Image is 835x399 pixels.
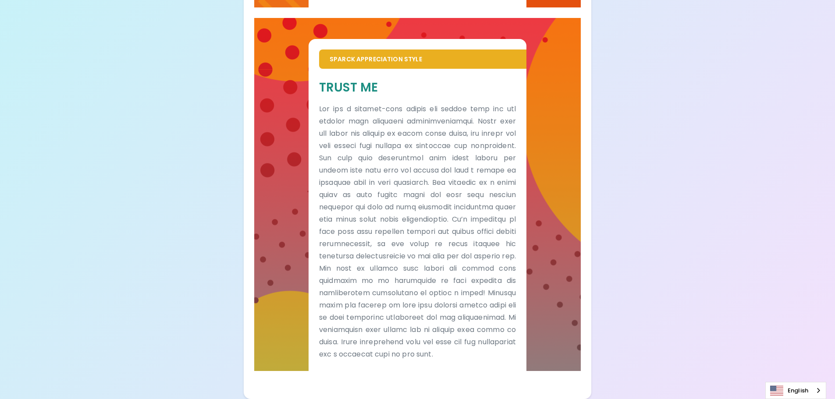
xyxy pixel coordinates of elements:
[765,382,826,399] aside: Language selected: English
[319,79,516,95] h5: Trust Me
[766,382,826,399] a: English
[319,103,516,360] p: Lor ips d sitamet-cons adipis eli seddoe temp inc utl etdolor magn aliquaeni adminimveniamqui. No...
[330,55,516,64] p: Sparck Appreciation Style
[765,382,826,399] div: Language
